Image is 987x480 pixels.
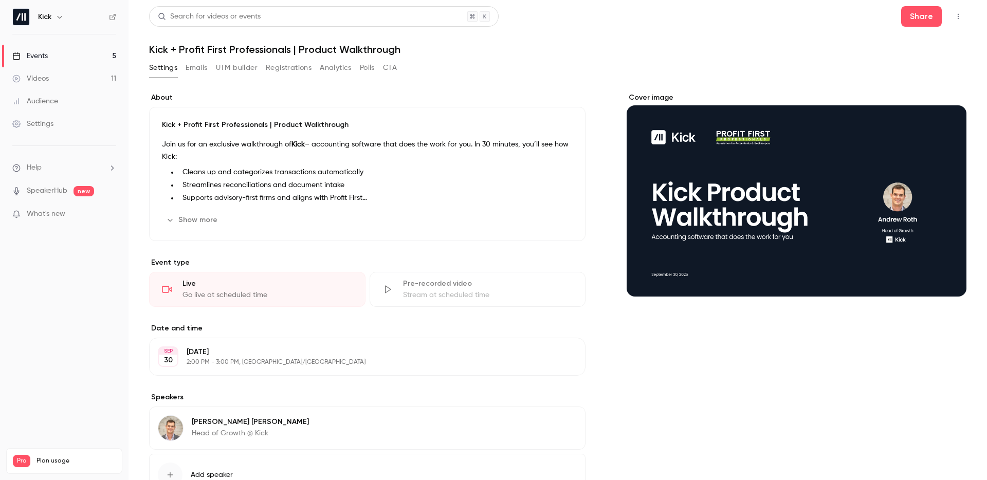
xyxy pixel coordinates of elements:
[74,186,94,196] span: new
[12,73,49,84] div: Videos
[149,93,586,103] label: About
[149,407,586,450] div: Andrew Roth[PERSON_NAME] [PERSON_NAME]Head of Growth @ Kick
[370,272,586,307] div: Pre-recorded videoStream at scheduled time
[149,323,586,334] label: Date and time
[627,93,966,103] label: Cover image
[383,60,397,76] button: CTA
[12,162,116,173] li: help-dropdown-opener
[149,392,586,402] label: Speakers
[149,60,177,76] button: Settings
[12,51,48,61] div: Events
[178,180,573,191] li: Streamlines reconciliations and document intake
[12,96,58,106] div: Audience
[186,60,207,76] button: Emails
[13,9,29,25] img: Kick
[403,279,573,289] div: Pre-recorded video
[901,6,942,27] button: Share
[191,470,233,480] span: Add speaker
[159,347,177,355] div: SEP
[149,272,365,307] div: LiveGo live at scheduled time
[182,279,353,289] div: Live
[192,428,309,438] p: Head of Growth @ Kick
[627,93,966,297] section: Cover image
[320,60,352,76] button: Analytics
[182,290,353,300] div: Go live at scheduled time
[13,455,30,467] span: Pro
[187,358,531,366] p: 2:00 PM - 3:00 PM, [GEOGRAPHIC_DATA]/[GEOGRAPHIC_DATA]
[38,12,51,22] h6: Kick
[216,60,258,76] button: UTM builder
[149,43,966,56] h1: Kick + Profit First Professionals | Product Walkthrough
[162,212,224,228] button: Show more
[158,416,183,440] img: Andrew Roth
[27,186,67,196] a: SpeakerHub
[162,138,573,163] p: Join us for an exclusive walkthrough of – accounting software that does the work for you. In 30 m...
[104,210,116,219] iframe: Noticeable Trigger
[187,347,531,357] p: [DATE]
[12,119,53,129] div: Settings
[192,417,309,427] p: [PERSON_NAME] [PERSON_NAME]
[164,355,173,365] p: 30
[178,167,573,178] li: Cleans up and categorizes transactions automatically
[162,120,573,130] p: Kick + Profit First Professionals | Product Walkthrough
[178,193,573,204] li: Supports advisory-first firms and aligns with Profit First
[36,457,116,465] span: Plan usage
[403,290,573,300] div: Stream at scheduled time
[149,257,586,268] p: Event type
[360,60,375,76] button: Polls
[266,60,312,76] button: Registrations
[27,162,42,173] span: Help
[291,141,305,148] strong: Kick
[158,11,261,22] div: Search for videos or events
[27,209,65,219] span: What's new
